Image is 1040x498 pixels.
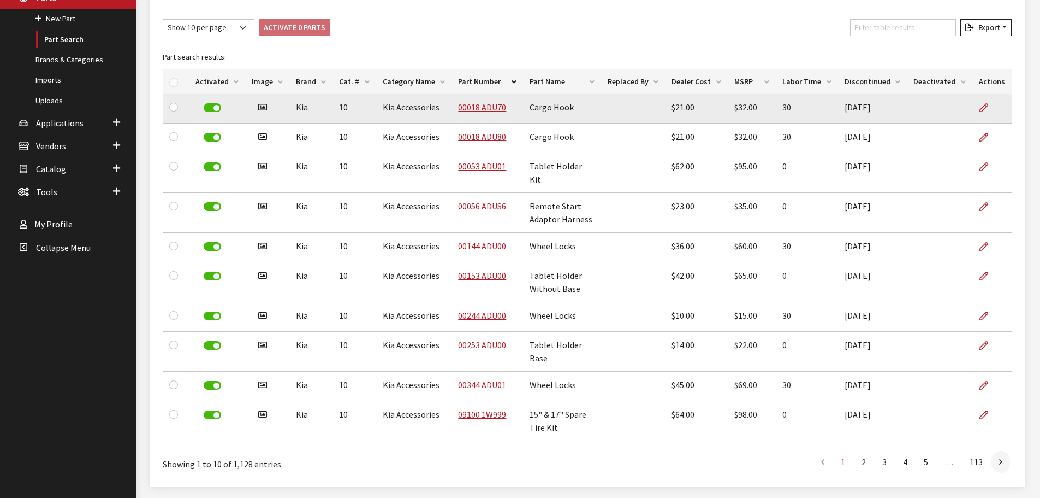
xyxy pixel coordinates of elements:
td: 10 [332,302,376,332]
td: Kia [289,302,332,332]
td: Kia [289,332,332,372]
td: $21.00 [665,94,728,124]
td: 30 [776,94,838,124]
a: 00018 ADU70 [458,102,506,113]
a: Edit Part [979,302,997,330]
td: Tablet Holder Base [523,332,601,372]
td: [DATE] [838,233,907,262]
span: Vendors [36,140,66,151]
a: Edit Part [979,262,997,290]
a: 2 [854,451,873,473]
a: 00153 ADU00 [458,270,506,281]
a: 00144 ADU00 [458,241,506,251]
td: Tablet Holder Kit [523,153,601,193]
td: 10 [332,372,376,401]
td: $21.00 [665,124,728,153]
td: Kia Accessories [376,262,452,302]
span: Export [974,22,1000,32]
td: $35.00 [728,193,776,233]
button: Export [960,19,1012,36]
th: Part Name: activate to sort column ascending [523,69,601,94]
label: Deactivate Part [204,411,221,419]
td: 10 [332,262,376,302]
i: Has image [258,411,267,419]
label: Deactivate Part [204,133,221,142]
td: $22.00 [728,332,776,372]
th: Part Number: activate to sort column descending [451,69,523,94]
div: Showing 1 to 10 of 1,128 entries [163,450,509,471]
td: [DATE] [838,372,907,401]
td: $36.00 [665,233,728,262]
td: Kia Accessories [376,332,452,372]
a: 09100 1W999 [458,409,506,420]
i: Has image [258,312,267,320]
a: Edit Part [979,401,997,429]
td: Tablet Holder Without Base [523,262,601,302]
td: Kia Accessories [376,302,452,332]
td: $45.00 [665,372,728,401]
i: Has image [258,341,267,350]
td: Remote Start Adaptor Harness [523,193,601,233]
i: Has image [258,272,267,280]
td: $69.00 [728,372,776,401]
th: Deactivated: activate to sort column ascending [907,69,972,94]
th: Activated: activate to sort column ascending [189,69,245,94]
label: Deactivate Part [204,341,221,350]
th: MSRP: activate to sort column ascending [728,69,776,94]
th: Labor Time: activate to sort column ascending [776,69,838,94]
td: $23.00 [665,193,728,233]
a: 00053 ADU01 [458,161,506,172]
td: 30 [776,302,838,332]
td: Kia [289,262,332,302]
td: Wheel Locks [523,372,601,401]
td: 30 [776,233,838,262]
td: 10 [332,233,376,262]
td: [DATE] [838,262,907,302]
td: Kia Accessories [376,233,452,262]
td: $65.00 [728,262,776,302]
a: 00253 ADU00 [458,339,506,350]
td: $32.00 [728,94,776,124]
td: 10 [332,124,376,153]
a: 00056 ADUS6 [458,201,506,212]
td: [DATE] [838,193,907,233]
td: $15.00 [728,302,776,332]
span: Applications [36,118,84,128]
a: Edit Part [979,94,997,121]
td: 10 [332,153,376,193]
label: Deactivate Part [204,312,221,320]
i: Has image [258,103,267,112]
label: Deactivate Part [204,202,221,211]
a: Edit Part [979,193,997,220]
a: 1 [833,451,853,473]
i: Has image [258,133,267,142]
span: Catalog [36,163,66,174]
td: $10.00 [665,302,728,332]
th: Replaced By: activate to sort column ascending [601,69,665,94]
label: Deactivate Part [204,162,221,171]
td: Kia Accessories [376,401,452,441]
td: 15" & 17" Spare Tire Kit [523,401,601,441]
i: Has image [258,242,267,251]
td: $14.00 [665,332,728,372]
td: 30 [776,372,838,401]
td: Wheel Locks [523,302,601,332]
a: 00018 ADU80 [458,131,506,142]
input: Filter table results [850,19,956,36]
i: Has image [258,202,267,211]
td: Kia [289,124,332,153]
th: Dealer Cost: activate to sort column ascending [665,69,728,94]
td: $42.00 [665,262,728,302]
td: [DATE] [838,332,907,372]
th: Cat. #: activate to sort column ascending [332,69,376,94]
td: $32.00 [728,124,776,153]
i: Has image [258,381,267,390]
td: 30 [776,124,838,153]
a: 4 [895,451,915,473]
th: Brand: activate to sort column ascending [289,69,332,94]
td: Cargo Hook [523,94,601,124]
td: Wheel Locks [523,233,601,262]
td: 0 [776,401,838,441]
td: [DATE] [838,153,907,193]
label: Deactivate Part [204,381,221,390]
